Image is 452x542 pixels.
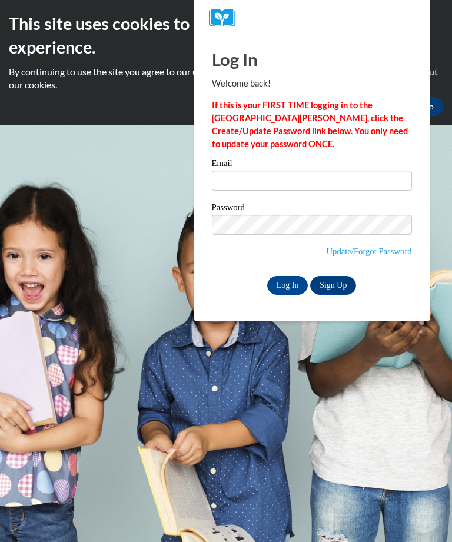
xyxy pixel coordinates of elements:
p: Welcome back! [212,77,412,90]
img: Logo brand [209,9,244,27]
h2: This site uses cookies to help improve your learning experience. [9,12,443,59]
strong: If this is your FIRST TIME logging in to the [GEOGRAPHIC_DATA][PERSON_NAME], click the Create/Upd... [212,100,408,149]
a: COX Campus [209,9,415,27]
h1: Log In [212,47,412,71]
input: Log In [267,276,308,295]
label: Password [212,203,412,215]
label: Email [212,159,412,171]
iframe: Button to launch messaging window [405,495,443,533]
p: By continuing to use the site you agree to our use of cookies. Use the ‘More info’ button to read... [9,65,443,91]
a: Sign Up [310,276,356,295]
a: Update/Forgot Password [327,247,412,256]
